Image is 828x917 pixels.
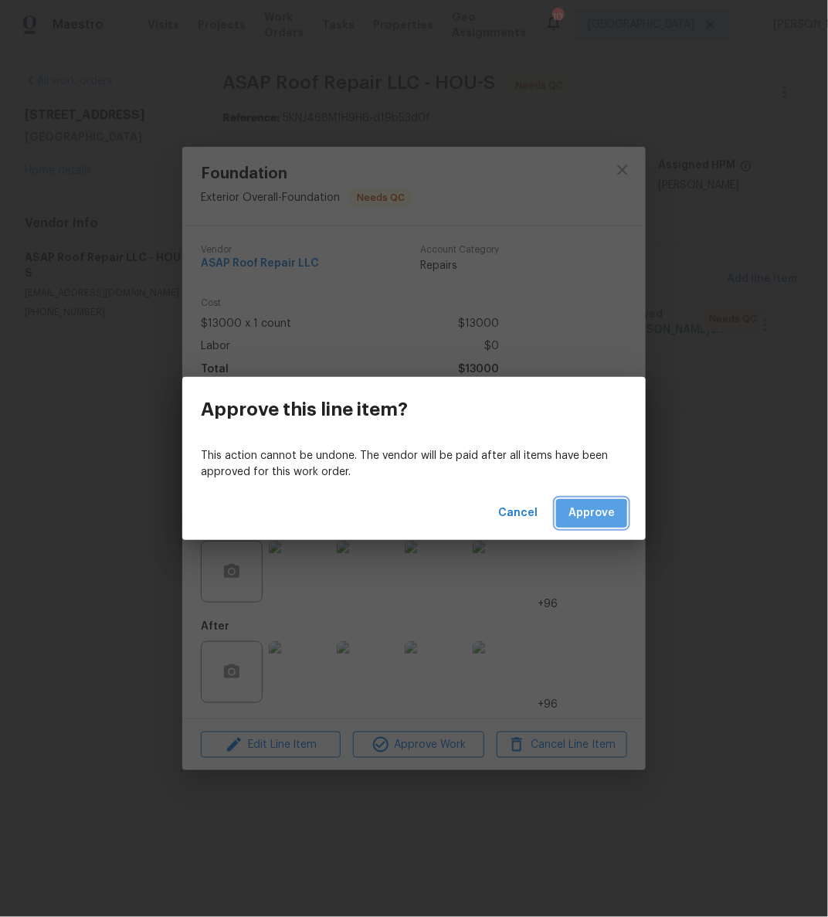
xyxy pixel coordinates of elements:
[556,499,627,528] button: Approve
[492,499,544,528] button: Cancel
[201,399,408,420] h3: Approve this line item?
[498,504,538,523] span: Cancel
[201,448,627,481] p: This action cannot be undone. The vendor will be paid after all items have been approved for this...
[568,504,615,523] span: Approve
